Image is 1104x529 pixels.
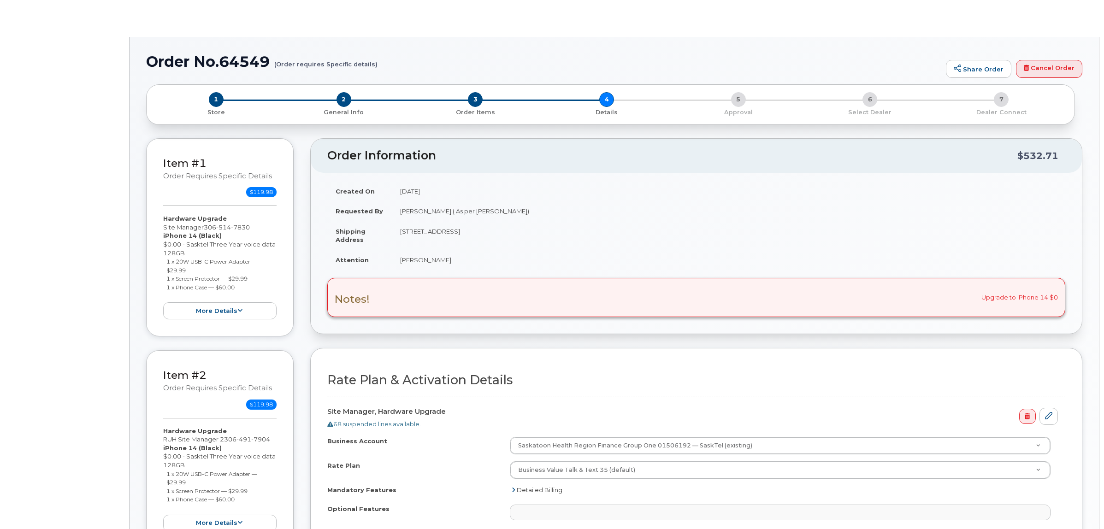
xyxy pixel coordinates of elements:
span: 514 [216,223,231,231]
small: 1 x Phone Case — $60.00 [166,284,235,291]
strong: Hardware Upgrade [163,427,227,435]
span: Saskatoon Health Region Finance Group One 01506192 — SaskTel (existing) [513,441,752,450]
label: Mandatory Features [327,486,396,494]
a: Saskatoon Health Region Finance Group One 01506192 — SaskTel (existing) [510,437,1050,454]
strong: iPhone 14 (Black) [163,232,222,239]
p: General Info [282,108,406,117]
td: [PERSON_NAME] [392,250,1065,270]
small: 1 x 20W USB-C Power Adapter — $29.99 [166,258,257,274]
span: 491 [236,435,251,443]
a: Share Order [946,60,1011,78]
a: Item #1 [163,157,207,170]
p: Order Items [413,108,537,117]
span: Detailed Billing [517,486,562,494]
h1: Order No.64549 [146,53,941,70]
strong: Shipping Address [336,228,366,244]
strong: Created On [336,188,375,195]
td: [STREET_ADDRESS] [392,221,1065,250]
a: 3 Order Items [410,107,541,117]
h4: Site Manager, Hardware Upgrade [327,408,1058,416]
span: 3 [468,92,483,107]
label: Optional Features [327,505,390,513]
a: 2 General Info [278,107,409,117]
small: Order requires Specific details [163,172,272,180]
strong: Attention [336,256,369,264]
span: $119.98 [246,187,277,197]
span: Business Value Talk & Text 35 (default) [518,466,635,473]
a: Business Value Talk & Text 35 (default) [510,462,1050,478]
span: 2 [337,92,351,107]
td: [DATE] [392,181,1065,201]
h2: Order Information [327,149,1017,162]
div: $532.71 [1017,147,1058,165]
strong: Hardware Upgrade [163,215,227,222]
td: [PERSON_NAME] ( As per [PERSON_NAME]) [392,201,1065,221]
label: Rate Plan [327,461,360,470]
a: Cancel Order [1016,60,1082,78]
a: Item #2 [163,369,207,382]
span: $119.98 [246,400,277,410]
p: Store [158,108,274,117]
div: 68 suspended lines available. [327,420,1058,429]
h3: Notes! [335,294,370,305]
small: 1 x Screen Protector — $29.99 [166,275,248,282]
div: Site Manager $0.00 - Sasktel Three Year voice data 128GB [163,214,277,319]
button: more details [163,302,277,319]
span: 306 [224,435,270,443]
div: Upgrade to iPhone 14 $0 [327,278,1065,317]
span: 306 [204,223,250,231]
strong: Requested By [336,207,383,215]
span: 1 [209,92,224,107]
span: 7830 [231,223,250,231]
small: 1 x 20W USB-C Power Adapter — $29.99 [166,470,257,486]
small: 1 x Screen Protector — $29.99 [166,488,248,494]
span: 7904 [251,435,270,443]
small: Order requires Specific details [163,384,272,392]
label: Business Account [327,437,387,446]
small: (Order requires Specific details) [274,53,378,68]
small: 1 x Phone Case — $60.00 [166,496,235,503]
strong: iPhone 14 (Black) [163,444,222,452]
h2: Rate Plan & Activation Details [327,373,1065,387]
a: 1 Store [154,107,278,117]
